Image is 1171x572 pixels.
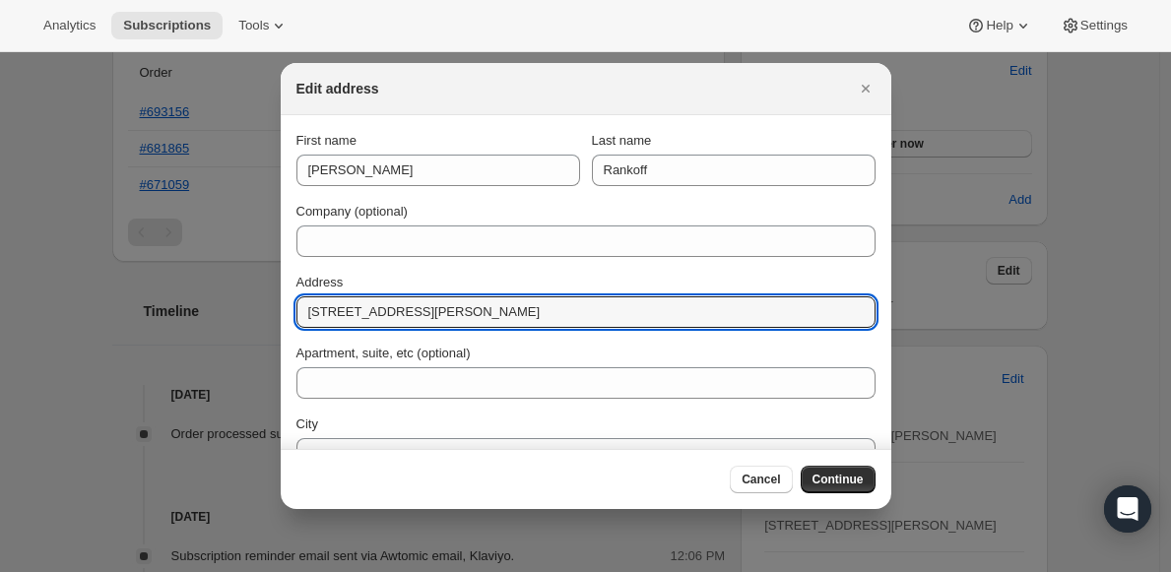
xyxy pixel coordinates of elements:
[32,12,107,39] button: Analytics
[852,75,879,102] button: Close
[43,18,96,33] span: Analytics
[296,133,357,148] span: First name
[296,204,408,219] span: Company (optional)
[986,18,1012,33] span: Help
[1104,485,1151,533] div: Open Intercom Messenger
[111,12,223,39] button: Subscriptions
[123,18,211,33] span: Subscriptions
[1080,18,1128,33] span: Settings
[296,416,318,431] span: City
[296,275,344,289] span: Address
[730,466,792,493] button: Cancel
[227,12,300,39] button: Tools
[813,472,864,487] span: Continue
[742,472,780,487] span: Cancel
[1049,12,1139,39] button: Settings
[296,346,471,360] span: Apartment, suite, etc (optional)
[296,79,379,98] h2: Edit address
[238,18,269,33] span: Tools
[801,466,876,493] button: Continue
[592,133,652,148] span: Last name
[954,12,1044,39] button: Help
